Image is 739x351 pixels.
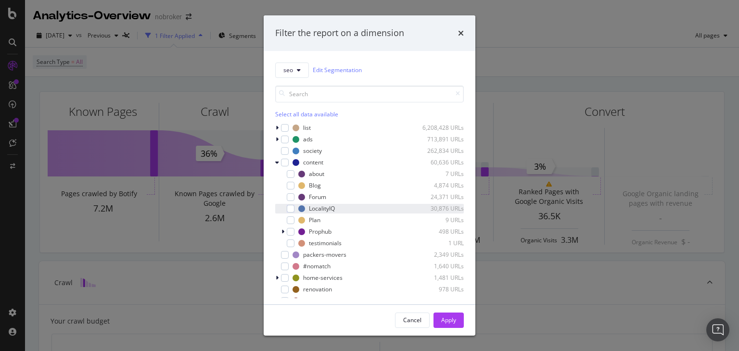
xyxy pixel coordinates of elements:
div: packers-movers [303,251,346,259]
div: Filter the report on a dimension [275,27,404,39]
div: list [303,124,311,132]
div: 978 URLs [417,285,464,293]
button: Cancel [395,313,430,328]
div: home-services [303,274,343,282]
a: Edit Segmentation [313,65,362,75]
button: Apply [433,313,464,328]
div: 1 URL [417,239,464,247]
div: Plan [309,216,320,224]
div: modal [264,15,475,336]
div: Blog [309,181,321,189]
div: about [309,170,324,178]
button: seo [275,63,309,78]
div: 9 URLs [417,216,464,224]
div: 24,371 URLs [417,193,464,201]
div: Open Intercom Messenger [706,318,729,341]
div: times [458,27,464,39]
div: 2,349 URLs [417,251,464,259]
div: 7 URLs [417,170,464,178]
div: content [303,158,323,166]
div: testimonials [309,239,342,247]
div: Cancel [403,316,421,324]
div: Prophub [309,227,331,236]
div: #nomatch [303,262,331,270]
div: ads [303,135,313,143]
div: Forum [309,193,326,201]
div: renovation [303,285,332,293]
div: 713,891 URLs [417,135,464,143]
div: Select all data available [275,110,464,118]
div: 1,640 URLs [417,262,464,270]
div: LocalityIQ [309,204,335,213]
div: 498 URLs [417,227,464,236]
div: 60,636 URLs [417,158,464,166]
div: 4,874 URLs [417,181,464,189]
div: 1,481 URLs [417,274,464,282]
div: 30,876 URLs [417,204,464,213]
span: seo [283,66,293,74]
input: Search [275,86,464,102]
div: Apply [441,316,456,324]
div: 6,208,428 URLs [417,124,464,132]
div: 590 URLs [417,297,464,305]
div: 262,834 URLs [417,147,464,155]
div: loan [303,297,315,305]
div: society [303,147,322,155]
